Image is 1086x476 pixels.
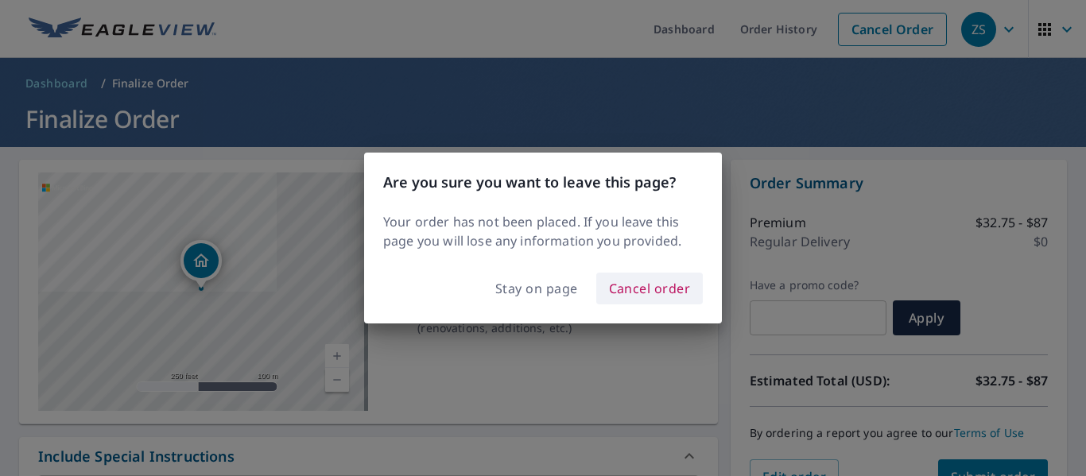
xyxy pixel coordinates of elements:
span: Cancel order [609,277,691,300]
button: Stay on page [483,273,590,304]
span: Stay on page [495,277,578,300]
p: Your order has not been placed. If you leave this page you will lose any information you provided. [383,212,703,250]
h3: Are you sure you want to leave this page? [383,172,703,193]
button: Cancel order [596,273,704,304]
